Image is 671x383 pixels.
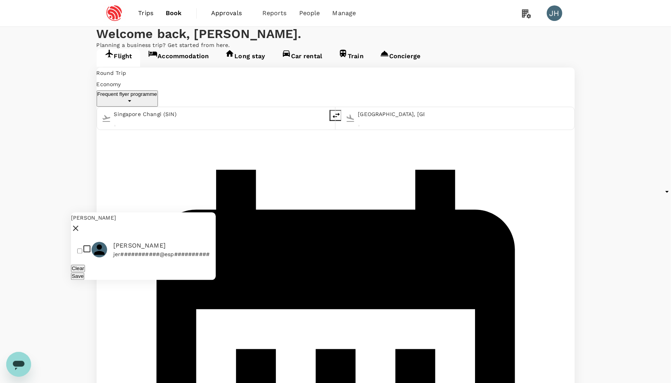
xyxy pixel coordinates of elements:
[97,91,157,97] p: Frequent flyer programme
[358,109,425,120] input: Going to
[97,90,158,107] button: Frequent flyer programme
[71,265,85,272] button: Clear
[113,251,210,258] p: jer###########@esp##########
[274,49,331,67] a: Car rental
[166,9,182,18] span: Book
[358,125,360,127] button: Open
[217,49,273,67] a: Long stay
[372,49,428,67] a: Concierge
[97,27,575,41] div: Welcome back , [PERSON_NAME] .
[97,5,132,22] img: Espressif Systems Singapore Pte Ltd
[547,5,562,21] div: JH
[330,49,372,67] a: Train
[114,109,180,120] input: Depart from
[299,9,320,18] span: People
[97,68,584,79] div: Round Trip
[140,49,217,67] a: Accommodation
[6,352,31,377] iframe: Button to launch messaging window, conversation in progress
[333,9,356,18] span: Manage
[71,213,216,224] input: Search for traveller
[113,241,210,251] span: [PERSON_NAME]
[97,49,140,67] a: Flight
[138,9,153,18] span: Trips
[211,9,250,18] span: Approvals
[114,125,116,127] button: Open
[97,41,575,49] p: Planning a business trip? Get started from here.
[262,9,287,18] span: Reports
[71,273,84,280] button: Save
[97,79,584,90] div: Economy
[329,110,342,121] button: delete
